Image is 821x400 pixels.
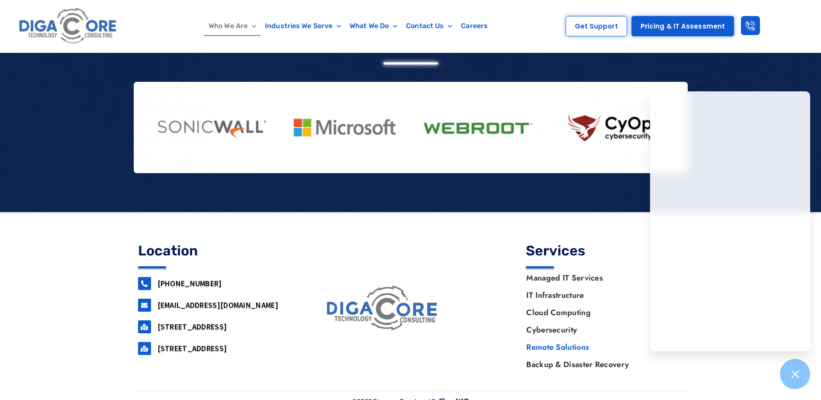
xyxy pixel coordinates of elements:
[204,16,261,36] a: Who We Are
[158,343,227,353] a: [STREET_ADDRESS]
[153,113,269,142] img: sonicwall logo
[158,278,222,288] a: [PHONE_NUMBER]
[575,23,618,29] span: Get Support
[518,339,683,356] a: Remote Solutions
[518,269,683,287] a: Managed IT Services
[420,113,536,142] img: webroot logo
[261,16,345,36] a: Industries We Serve
[518,356,683,373] a: Backup & Disaster Recovery
[158,300,278,310] a: [EMAIL_ADDRESS][DOMAIN_NAME]
[553,106,669,149] img: CyOp Cybersecurity
[323,282,442,335] img: digacore logo
[631,16,734,36] a: Pricing & IT Assessment
[566,16,627,36] a: Get Support
[138,277,151,290] a: 732-646-5725
[518,304,683,321] a: Cloud Computing
[287,113,402,142] img: Microsoft Logo
[138,320,151,333] a: 160 airport road, Suite 201, Lakewood, NJ, 08701
[138,244,296,258] h4: Location
[16,4,120,48] img: Digacore logo 1
[650,91,810,351] iframe: Chatgenie Messenger
[526,244,683,258] h4: Services
[138,299,151,312] a: support@digacore.com
[345,16,402,36] a: What We Do
[402,16,457,36] a: Contact Us
[641,23,725,29] span: Pricing & IT Assessment
[518,287,683,304] a: IT Infrastructure
[518,321,683,339] a: Cybersecurity
[457,16,492,36] a: Careers
[161,16,535,36] nav: Menu
[518,269,683,373] nav: Menu
[158,322,227,332] a: [STREET_ADDRESS]
[386,41,435,53] span: Our Partners
[138,342,151,355] a: 2917 Penn Forest Blvd, Roanoke, VA 24018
